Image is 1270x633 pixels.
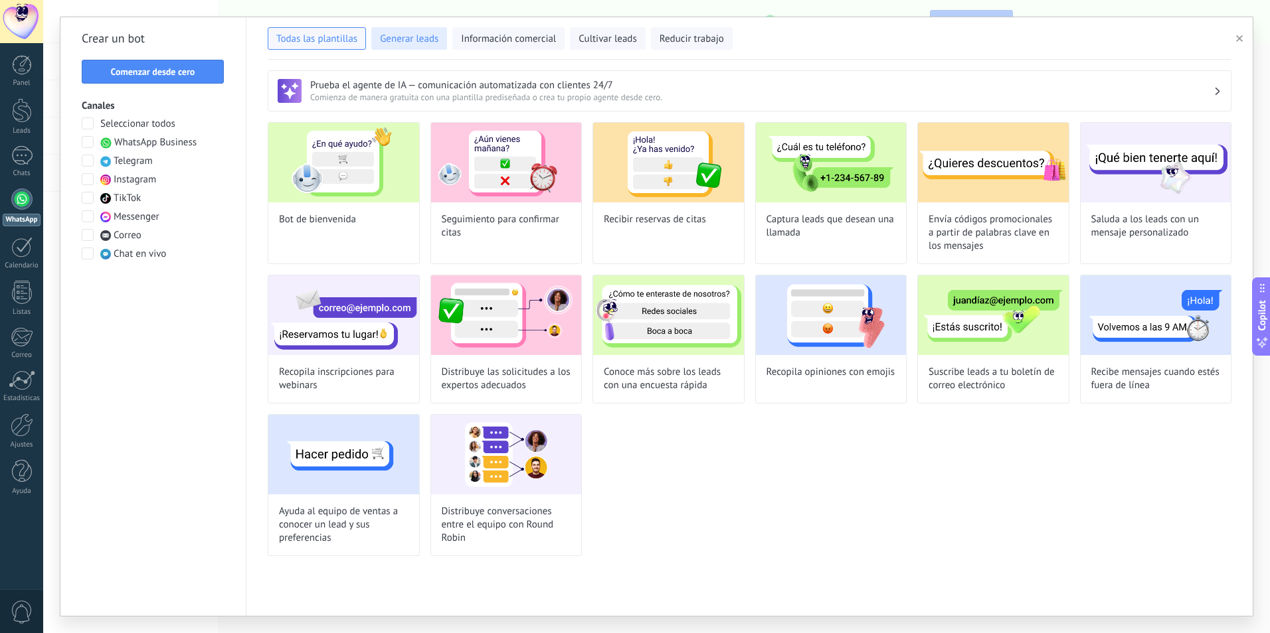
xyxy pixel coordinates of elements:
h2: Crear un bot [82,28,225,49]
div: Panel [3,79,41,88]
span: Todas las plantillas [276,33,357,46]
span: Recibir reservas de citas [604,213,706,226]
img: Saluda a los leads con un mensaje personalizado [1081,123,1231,202]
span: WhatsApp Business [114,136,197,149]
span: Envía códigos promocionales a partir de palabras clave en los mensajes [929,213,1058,253]
span: Recopila inscripciones para webinars [279,366,408,392]
button: Información comercial [452,27,565,50]
button: Cultivar leads [570,27,645,50]
span: Ayuda al equipo de ventas a conocer un lead y sus preferencias [279,505,408,545]
span: Telegram [114,155,153,168]
img: Distribuye las solicitudes a los expertos adecuados [431,275,582,355]
img: Captura leads que desean una llamada [756,123,907,202]
h3: Canales [82,100,225,112]
button: Reducir trabajo [651,27,733,50]
div: Chats [3,169,41,178]
span: Comenzar desde cero [111,67,195,76]
span: Chat en vivo [114,247,166,261]
img: Recibir reservas de citas [593,123,744,202]
div: WhatsApp [3,214,41,226]
div: Ayuda [3,487,41,496]
img: Distribuye conversaciones entre el equipo con Round Robin [431,415,582,494]
img: Envía códigos promocionales a partir de palabras clave en los mensajes [918,123,1069,202]
img: Ayuda al equipo de ventas a conocer un lead y sus preferencias [268,415,419,494]
button: Todas las plantillas [268,27,366,50]
h3: Prueba el agente de IA — comunicación automatizada con clientes 24/7 [310,79,1214,92]
span: Saluda a los leads con un mensaje personalizado [1091,213,1221,240]
span: TikTok [114,192,141,205]
div: Ajustes [3,441,41,449]
span: Comienza de manera gratuita con una plantilla prediseñada o crea tu propio agente desde cero. [310,92,1214,103]
img: Bot de bienvenida [268,123,419,202]
img: Recopila inscripciones para webinars [268,275,419,355]
span: Suscribe leads a tu boletín de correo electrónico [929,366,1058,392]
span: Seguimiento para confirmar citas [442,213,571,240]
span: Instagram [114,173,156,186]
span: Messenger [114,210,159,224]
img: Suscribe leads a tu boletín de correo electrónico [918,275,1069,355]
div: Leads [3,127,41,135]
div: Listas [3,308,41,316]
img: Recopila opiniones con emojis [756,275,907,355]
button: Comenzar desde cero [82,60,224,84]
span: Reducir trabajo [660,33,724,46]
img: Seguimiento para confirmar citas [431,123,582,202]
span: Información comercial [461,33,556,46]
span: Copilot [1255,301,1269,331]
span: Seleccionar todos [100,117,175,131]
div: Correo [3,351,41,360]
span: Generar leads [380,33,438,46]
span: Distribuye las solicitudes a los expertos adecuados [442,366,571,392]
span: Captura leads que desean una llamada [767,213,896,240]
div: Estadísticas [3,394,41,403]
span: Cultivar leads [579,33,636,46]
span: Recibe mensajes cuando estés fuera de línea [1091,366,1221,392]
span: Recopila opiniones con emojis [767,366,895,379]
span: Distribuye conversaciones entre el equipo con Round Robin [442,505,571,545]
span: Conoce más sobre los leads con una encuesta rápida [604,366,733,392]
span: Bot de bienvenida [279,213,356,226]
div: Calendario [3,261,41,270]
img: Recibe mensajes cuando estés fuera de línea [1081,275,1231,355]
button: Generar leads [371,27,447,50]
span: Correo [114,229,141,242]
img: Conoce más sobre los leads con una encuesta rápida [593,275,744,355]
